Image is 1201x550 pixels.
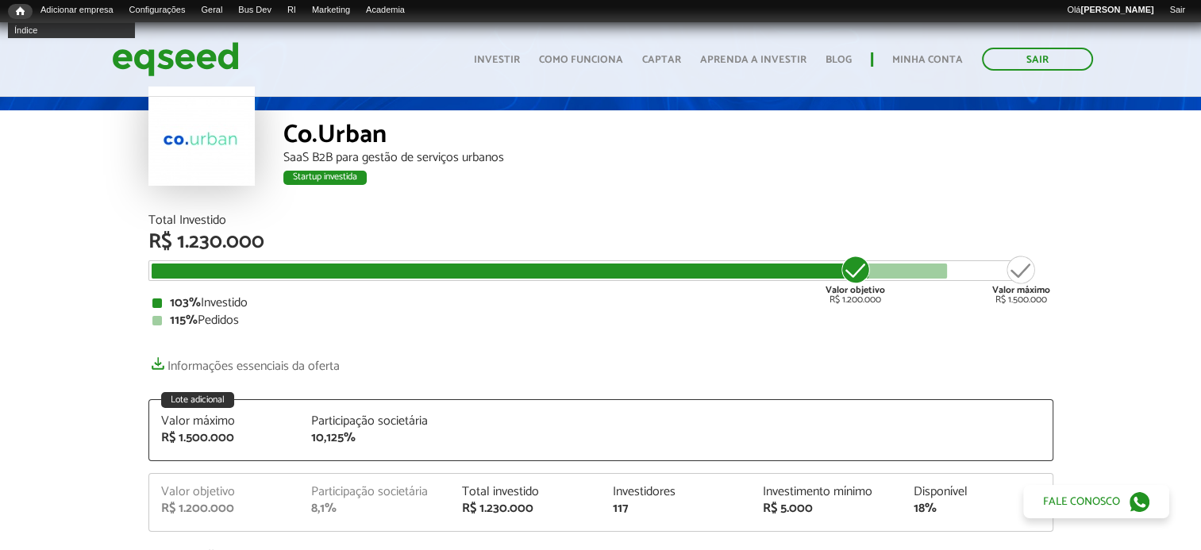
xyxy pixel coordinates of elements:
[992,283,1050,298] strong: Valor máximo
[148,214,1053,227] div: Total Investido
[161,432,288,444] div: R$ 1.500.000
[283,122,1053,152] div: Co.Urban
[612,502,739,515] div: 117
[230,4,279,17] a: Bus Dev
[1059,4,1161,17] a: Olá[PERSON_NAME]
[152,297,1049,310] div: Investido
[112,38,239,80] img: EqSeed
[161,502,288,515] div: R$ 1.200.000
[8,4,33,19] a: Início
[16,6,25,17] span: Início
[170,310,198,331] strong: 115%
[1161,4,1193,17] a: Sair
[539,55,623,65] a: Como funciona
[33,4,121,17] a: Adicionar empresa
[826,55,852,65] a: Blog
[914,502,1041,515] div: 18%
[982,48,1093,71] a: Sair
[826,283,885,298] strong: Valor objetivo
[148,232,1053,252] div: R$ 1.230.000
[992,254,1050,305] div: R$ 1.500.000
[914,486,1041,498] div: Disponível
[161,415,288,428] div: Valor máximo
[763,502,890,515] div: R$ 5.000
[311,415,438,428] div: Participação societária
[279,4,304,17] a: RI
[642,55,681,65] a: Captar
[474,55,520,65] a: Investir
[193,4,230,17] a: Geral
[152,314,1049,327] div: Pedidos
[700,55,806,65] a: Aprenda a investir
[462,486,589,498] div: Total investido
[358,4,413,17] a: Academia
[304,4,358,17] a: Marketing
[161,392,234,408] div: Lote adicional
[283,171,367,185] div: Startup investida
[161,486,288,498] div: Valor objetivo
[612,486,739,498] div: Investidores
[148,351,340,373] a: Informações essenciais da oferta
[462,502,589,515] div: R$ 1.230.000
[826,254,885,305] div: R$ 1.200.000
[1023,485,1169,518] a: Fale conosco
[283,152,1053,164] div: SaaS B2B para gestão de serviços urbanos
[311,432,438,444] div: 10,125%
[1080,5,1153,14] strong: [PERSON_NAME]
[121,4,194,17] a: Configurações
[311,502,438,515] div: 8,1%
[170,292,201,313] strong: 103%
[763,486,890,498] div: Investimento mínimo
[892,55,963,65] a: Minha conta
[311,486,438,498] div: Participação societária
